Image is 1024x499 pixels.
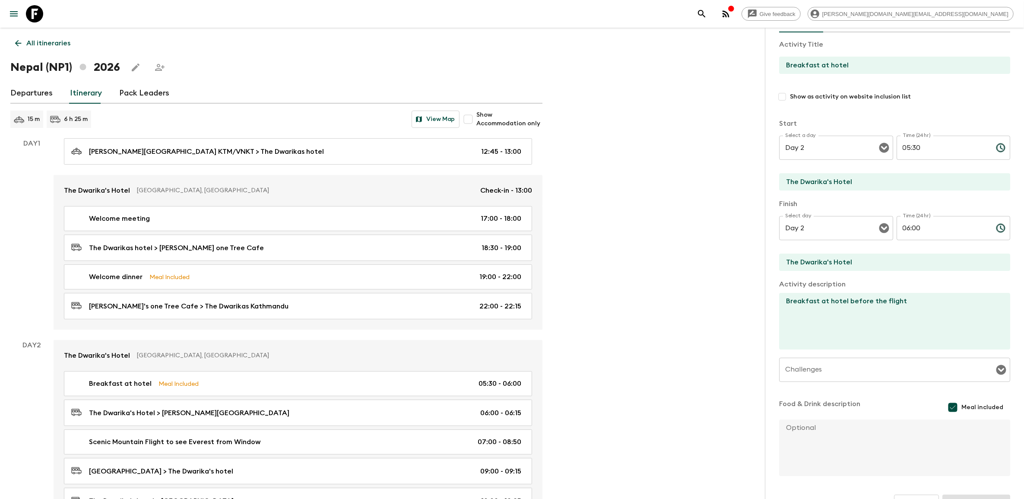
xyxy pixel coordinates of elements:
[64,429,532,455] a: Scenic Mountain Flight to see Everest from Window07:00 - 08:50
[897,136,989,160] input: hh:mm
[119,83,169,104] a: Pack Leaders
[64,138,532,165] a: [PERSON_NAME][GEOGRAPHIC_DATA] KTM/VNKT > The Dwarikas hotel12:45 - 13:00
[5,5,22,22] button: menu
[790,92,911,101] span: Show as activity on website inclusion list
[480,466,521,477] p: 09:00 - 09:15
[54,340,542,371] a: The Dwarika's Hotel[GEOGRAPHIC_DATA], [GEOGRAPHIC_DATA]
[482,243,521,253] p: 18:30 - 19:00
[818,11,1013,17] span: [PERSON_NAME][DOMAIN_NAME][EMAIL_ADDRESS][DOMAIN_NAME]
[779,173,1003,191] input: Start Location
[137,186,473,195] p: [GEOGRAPHIC_DATA], [GEOGRAPHIC_DATA]
[64,371,532,396] a: Breakfast at hotelMeal Included05:30 - 06:00
[64,293,532,319] a: [PERSON_NAME]'s one Tree Cafe > The Dwarikas Kathmandu22:00 - 22:15
[64,400,532,426] a: The Dwarika's Hotel > [PERSON_NAME][GEOGRAPHIC_DATA]06:00 - 06:15
[481,146,521,157] p: 12:45 - 13:00
[64,185,130,196] p: The Dwarika's Hotel
[693,5,710,22] button: search adventures
[89,466,233,477] p: [GEOGRAPHIC_DATA] > The Dwarika's hotel
[89,437,260,447] p: Scenic Mountain Flight to see Everest from Window
[412,111,460,128] button: View Map
[54,175,542,206] a: The Dwarika's Hotel[GEOGRAPHIC_DATA], [GEOGRAPHIC_DATA]Check-in - 13:00
[89,378,152,389] p: Breakfast at hotel
[64,115,88,124] p: 6 h 25 m
[992,219,1009,237] button: Choose time, selected time is 6:00 AM
[64,264,532,289] a: Welcome dinnerMeal Included19:00 - 22:00
[10,59,120,76] h1: Nepal (NP1) 2026
[478,437,521,447] p: 07:00 - 08:50
[779,399,860,416] p: Food & Drink description
[64,206,532,231] a: Welcome meeting17:00 - 18:00
[897,216,989,240] input: hh:mm
[779,293,1003,350] textarea: Breakfast at hotel before the flight
[779,254,1003,271] input: End Location (leave blank if same as Start)
[961,403,1003,412] span: Meal included
[26,38,70,48] p: All itineraries
[480,185,532,196] p: Check-in - 13:00
[481,213,521,224] p: 17:00 - 18:00
[992,139,1009,156] button: Choose time, selected time is 5:30 AM
[742,7,801,21] a: Give feedback
[479,378,521,389] p: 05:30 - 06:00
[477,111,542,128] span: Show Accommodation only
[64,458,532,484] a: [GEOGRAPHIC_DATA] > The Dwarika's hotel09:00 - 09:15
[89,272,143,282] p: Welcome dinner
[89,213,150,224] p: Welcome meeting
[89,301,288,311] p: [PERSON_NAME]'s one Tree Cafe > The Dwarikas Kathmandu
[89,146,324,157] p: [PERSON_NAME][GEOGRAPHIC_DATA] KTM/VNKT > The Dwarikas hotel
[808,7,1014,21] div: [PERSON_NAME][DOMAIN_NAME][EMAIL_ADDRESS][DOMAIN_NAME]
[64,350,130,361] p: The Dwarika's Hotel
[878,142,890,154] button: Open
[779,57,1003,74] input: E.g Hozuagawa boat tour
[89,243,264,253] p: The Dwarikas hotel > [PERSON_NAME] one Tree Cafe
[903,212,931,219] label: Time (24hr)
[779,39,1010,50] p: Activity Title
[127,59,144,76] button: Edit this itinerary
[137,351,525,360] p: [GEOGRAPHIC_DATA], [GEOGRAPHIC_DATA]
[785,212,812,219] label: Select day
[10,83,53,104] a: Departures
[151,59,168,76] span: Share this itinerary
[755,11,800,17] span: Give feedback
[480,408,521,418] p: 06:00 - 06:15
[89,408,289,418] p: The Dwarika's Hotel > [PERSON_NAME][GEOGRAPHIC_DATA]
[878,222,890,234] button: Open
[159,379,199,388] p: Meal Included
[149,272,190,282] p: Meal Included
[10,35,75,52] a: All itineraries
[995,364,1007,376] button: Open
[10,138,54,149] p: Day 1
[70,83,102,104] a: Itinerary
[779,279,1010,289] p: Activity description
[64,235,532,261] a: The Dwarikas hotel > [PERSON_NAME] one Tree Cafe18:30 - 19:00
[779,118,1010,129] p: Start
[479,301,521,311] p: 22:00 - 22:15
[479,272,521,282] p: 19:00 - 22:00
[779,199,1010,209] p: Finish
[28,115,40,124] p: 15 m
[10,340,54,350] p: Day 2
[903,132,931,139] label: Time (24hr)
[785,132,816,139] label: Select a day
